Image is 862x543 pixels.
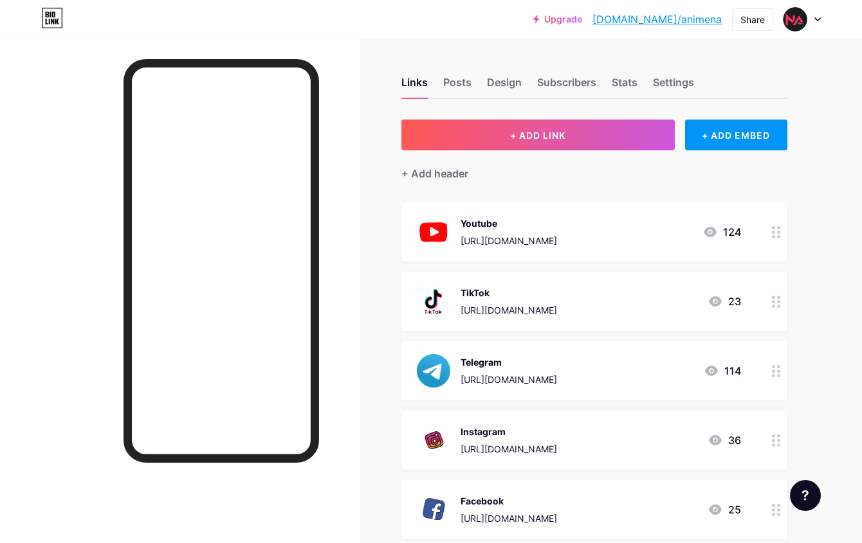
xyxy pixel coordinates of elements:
div: Instagram [461,425,557,438]
div: + Add header [401,166,468,181]
div: Links [401,75,428,98]
div: Settings [653,75,694,98]
img: Facebook [417,493,450,526]
div: 23 [708,294,741,309]
div: [URL][DOMAIN_NAME] [461,512,557,525]
div: TikTok [461,286,557,299]
div: Stats [612,75,637,98]
div: Posts [443,75,472,98]
div: 124 [702,224,741,240]
img: Telegram [417,354,450,387]
div: Youtube [461,217,557,230]
div: 25 [708,502,741,517]
div: [URL][DOMAIN_NAME] [461,373,557,386]
div: 36 [708,432,741,448]
div: Share [740,13,765,26]
div: [URL][DOMAIN_NAME] [461,303,557,317]
div: Subscribers [537,75,596,98]
div: 114 [704,363,741,378]
div: [URL][DOMAIN_NAME] [461,442,557,456]
div: [URL][DOMAIN_NAME] [461,234,557,247]
img: Youtube [417,215,450,249]
div: Facebook [461,494,557,508]
a: Upgrade [533,14,582,24]
img: Instagram [417,423,450,457]
a: [DOMAIN_NAME]/animena [592,12,722,27]
div: Design [487,75,522,98]
span: + ADD LINK [510,130,565,141]
div: + ADD EMBED [685,120,787,150]
img: TikTok [417,285,450,318]
img: beWith Amime [783,7,807,31]
button: + ADD LINK [401,120,675,150]
div: Telegram [461,355,557,369]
